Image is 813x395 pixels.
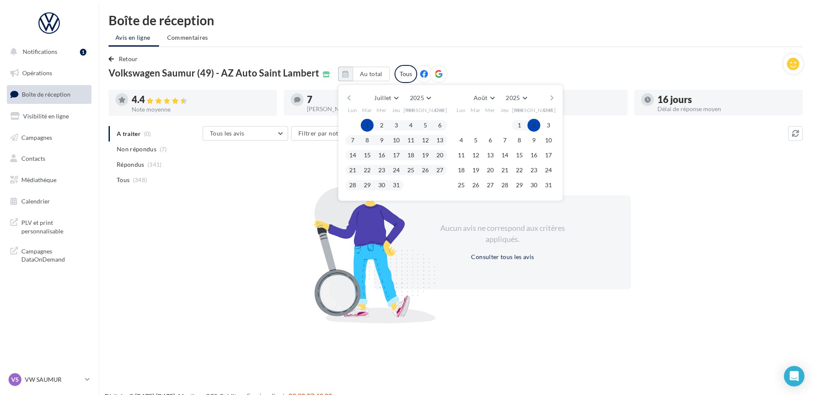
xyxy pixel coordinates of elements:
[346,179,359,192] button: 28
[132,106,270,112] div: Note moyenne
[375,134,388,147] button: 9
[5,242,93,267] a: Campagnes DataOnDemand
[527,149,540,162] button: 16
[542,179,555,192] button: 31
[375,149,388,162] button: 16
[484,164,497,177] button: 20
[119,55,138,62] span: Retour
[513,134,526,147] button: 8
[109,68,319,78] span: Volkswagen Saumur (49) - AZ Auto Saint Lambert
[527,164,540,177] button: 23
[338,67,390,81] button: Au total
[362,107,372,114] span: Mar
[470,92,498,104] button: Août
[498,149,511,162] button: 14
[527,134,540,147] button: 9
[455,179,468,192] button: 25
[21,245,88,264] span: Campagnes DataOnDemand
[203,126,288,141] button: Tous les avis
[429,223,576,245] div: Aucun avis ne correspond aux critères appliqués.
[25,375,82,384] p: VW SAUMUR
[22,69,52,77] span: Opérations
[5,107,93,125] a: Visibilité en ligne
[21,133,52,141] span: Campagnes
[435,107,445,114] span: Dim
[346,134,359,147] button: 7
[374,94,391,101] span: Juillet
[346,149,359,162] button: 14
[502,92,530,104] button: 2025
[433,119,446,132] button: 6
[291,126,356,141] button: Filtrer par note
[375,164,388,177] button: 23
[498,179,511,192] button: 28
[348,107,357,114] span: Lun
[167,33,208,42] span: Commentaires
[117,176,130,184] span: Tous
[404,134,417,147] button: 11
[657,95,796,104] div: 16 jours
[474,94,487,101] span: Août
[513,179,526,192] button: 29
[390,149,403,162] button: 17
[542,164,555,177] button: 24
[210,130,244,137] span: Tous les avis
[5,85,93,103] a: Boîte de réception
[361,149,374,162] button: 15
[455,134,468,147] button: 4
[404,164,417,177] button: 25
[390,164,403,177] button: 24
[455,164,468,177] button: 18
[371,92,401,104] button: Juillet
[109,54,141,64] button: Retour
[404,107,448,114] span: [PERSON_NAME]
[469,164,482,177] button: 19
[361,119,374,132] button: 1
[80,49,86,56] div: 1
[22,91,71,98] span: Boîte de réception
[542,149,555,162] button: 17
[21,197,50,205] span: Calendrier
[433,149,446,162] button: 20
[160,146,167,153] span: (7)
[433,134,446,147] button: 13
[361,164,374,177] button: 22
[117,160,144,169] span: Répondus
[542,134,555,147] button: 10
[5,64,93,82] a: Opérations
[484,149,497,162] button: 13
[410,94,424,101] span: 2025
[390,119,403,132] button: 3
[455,149,468,162] button: 11
[395,65,417,83] div: Tous
[513,149,526,162] button: 15
[419,134,432,147] button: 12
[501,107,509,114] span: Jeu
[469,179,482,192] button: 26
[392,107,401,114] span: Jeu
[543,107,554,114] span: Dim
[498,134,511,147] button: 7
[7,371,91,388] a: VS VW SAUMUR
[11,375,19,384] span: VS
[353,67,390,81] button: Au total
[404,119,417,132] button: 4
[132,95,270,105] div: 4.4
[419,164,432,177] button: 26
[469,134,482,147] button: 5
[5,129,93,147] a: Campagnes
[542,119,555,132] button: 3
[375,179,388,192] button: 30
[406,92,434,104] button: 2025
[5,213,93,239] a: PLV et print personnalisable
[512,107,556,114] span: [PERSON_NAME]
[21,217,88,235] span: PLV et print personnalisable
[147,161,162,168] span: (341)
[657,106,796,112] div: Délai de réponse moyen
[375,119,388,132] button: 2
[21,176,56,183] span: Médiathèque
[513,164,526,177] button: 22
[468,252,537,262] button: Consulter tous les avis
[469,149,482,162] button: 12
